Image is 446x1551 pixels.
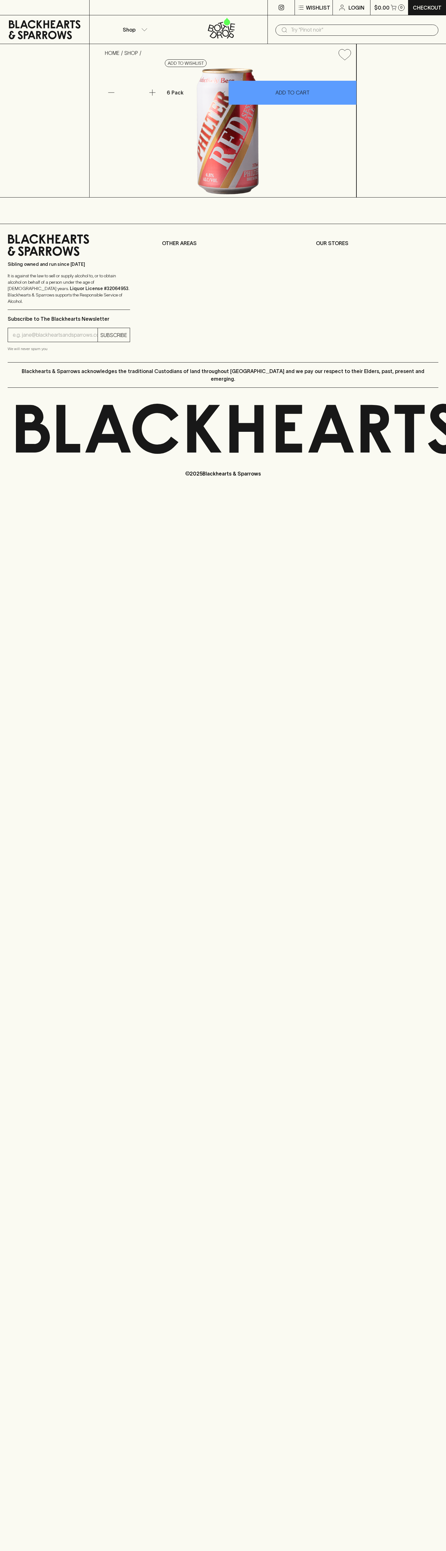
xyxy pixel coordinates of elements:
[100,331,127,339] p: SUBSCRIBE
[164,86,228,99] div: 6 Pack
[275,89,310,96] p: ADD TO CART
[306,4,330,11] p: Wishlist
[90,15,179,44] button: Shop
[70,286,128,291] strong: Liquor License #32064953
[162,239,284,247] p: OTHER AREAS
[291,25,433,35] input: Try "Pinot noir"
[316,239,438,247] p: OUR STORES
[105,50,120,56] a: HOME
[374,4,390,11] p: $0.00
[413,4,442,11] p: Checkout
[100,65,356,197] img: 52208.png
[98,328,130,342] button: SUBSCRIBE
[167,89,184,96] p: 6 Pack
[8,273,130,304] p: It is against the law to sell or supply alcohol to, or to obtain alcohol on behalf of a person un...
[8,315,130,323] p: Subscribe to The Blackhearts Newsletter
[13,330,98,340] input: e.g. jane@blackheartsandsparrows.com.au
[8,346,130,352] p: We will never spam you
[12,367,434,383] p: Blackhearts & Sparrows acknowledges the traditional Custodians of land throughout [GEOGRAPHIC_DAT...
[90,4,95,11] p: ⠀
[336,47,354,63] button: Add to wishlist
[8,261,130,267] p: Sibling owned and run since [DATE]
[165,59,207,67] button: Add to wishlist
[124,50,138,56] a: SHOP
[348,4,364,11] p: Login
[123,26,135,34] p: Shop
[400,6,403,9] p: 0
[229,81,356,105] button: ADD TO CART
